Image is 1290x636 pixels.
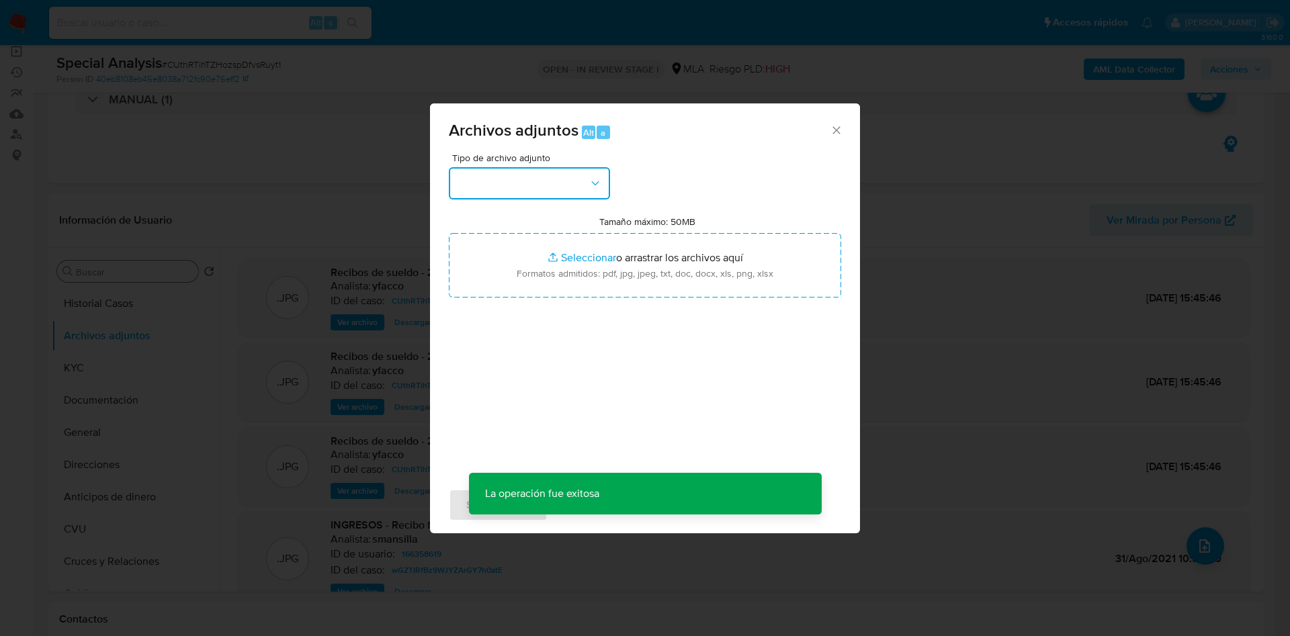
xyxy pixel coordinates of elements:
[469,473,615,514] p: La operación fue exitosa
[830,124,842,136] button: Cerrar
[583,126,594,139] span: Alt
[449,118,578,142] span: Archivos adjuntos
[570,490,614,520] span: Cancelar
[452,153,613,163] span: Tipo de archivo adjunto
[601,126,605,139] span: a
[599,216,695,228] label: Tamaño máximo: 50MB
